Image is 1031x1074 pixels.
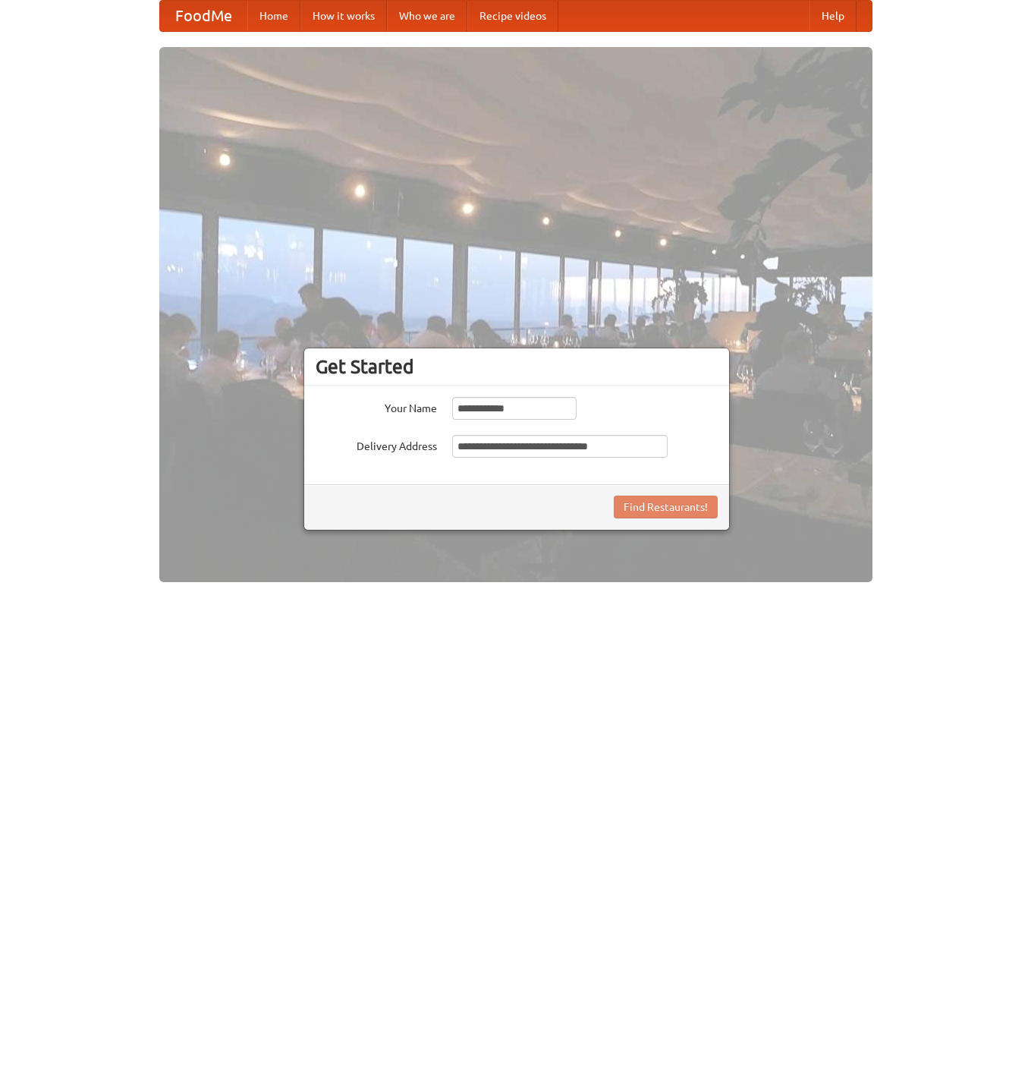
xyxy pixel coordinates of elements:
[614,496,718,518] button: Find Restaurants!
[809,1,857,31] a: Help
[160,1,247,31] a: FoodMe
[300,1,387,31] a: How it works
[316,355,718,378] h3: Get Started
[247,1,300,31] a: Home
[467,1,558,31] a: Recipe videos
[387,1,467,31] a: Who we are
[316,397,437,416] label: Your Name
[316,435,437,454] label: Delivery Address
